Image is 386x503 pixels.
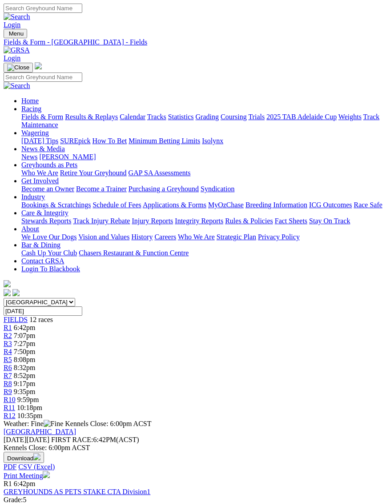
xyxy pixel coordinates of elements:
[29,316,53,323] span: 12 races
[4,13,30,21] img: Search
[17,396,39,403] span: 9:59pm
[78,233,129,241] a: Vision and Values
[21,201,91,209] a: Bookings & Scratchings
[14,324,36,331] span: 6:42pm
[168,113,194,121] a: Statistics
[14,348,36,355] span: 7:50pm
[14,480,36,487] span: 6:42pm
[21,249,382,257] div: Bar & Dining
[4,280,11,287] img: logo-grsa-white.png
[147,113,166,121] a: Tracks
[4,21,20,28] a: Login
[196,113,219,121] a: Grading
[92,201,141,209] a: Schedule of Fees
[43,471,50,478] img: printer.svg
[4,428,76,435] a: [GEOGRAPHIC_DATA]
[4,332,12,339] a: R2
[21,233,76,241] a: We Love Our Dogs
[4,324,12,331] a: R1
[21,145,65,153] a: News & Media
[4,372,12,379] a: R7
[4,54,20,62] a: Login
[76,185,127,193] a: Become a Trainer
[14,364,36,371] span: 8:32pm
[4,380,12,387] a: R8
[79,249,189,257] a: Chasers Restaurant & Function Centre
[21,169,58,177] a: Who We Are
[14,380,36,387] span: 9:17pm
[21,177,59,185] a: Get Involved
[4,396,16,403] a: R10
[35,62,42,69] img: logo-grsa-white.png
[4,472,50,479] a: Print Meeting
[60,169,127,177] a: Retire Your Greyhound
[120,113,145,121] a: Calendar
[202,137,223,145] a: Isolynx
[14,340,36,347] span: 7:27pm
[248,113,265,121] a: Trials
[4,480,12,487] span: R1
[21,153,382,161] div: News & Media
[9,30,24,37] span: Menu
[65,420,151,427] span: Kennels Close: 6:00pm ACST
[4,82,30,90] img: Search
[21,193,45,201] a: Industry
[4,388,12,395] a: R9
[4,356,12,363] a: R5
[21,225,39,233] a: About
[17,412,43,419] span: 10:35pm
[338,113,362,121] a: Weights
[4,316,28,323] a: FIELDS
[21,169,382,177] div: Greyhounds as Pets
[51,436,139,443] span: 6:42PM(ACST)
[275,217,307,225] a: Fact Sheets
[17,404,42,411] span: 10:18pm
[221,113,247,121] a: Coursing
[39,153,96,161] a: [PERSON_NAME]
[21,233,382,241] div: About
[4,306,82,316] input: Select date
[21,105,41,113] a: Racing
[4,412,16,419] a: R12
[4,340,12,347] a: R3
[21,161,77,169] a: Greyhounds as Pets
[51,436,93,443] span: FIRST RACE:
[44,420,63,428] img: Fine
[21,201,382,209] div: Industry
[129,169,191,177] a: GAP SA Assessments
[21,217,382,225] div: Care & Integrity
[4,38,382,46] a: Fields & Form - [GEOGRAPHIC_DATA] - Fields
[4,63,33,72] button: Toggle navigation
[14,356,36,363] span: 8:08pm
[4,436,27,443] span: [DATE]
[132,217,173,225] a: Injury Reports
[21,129,49,137] a: Wagering
[143,201,206,209] a: Applications & Forms
[245,201,307,209] a: Breeding Information
[14,388,36,395] span: 9:35pm
[14,332,36,339] span: 7:07pm
[309,201,352,209] a: ICG Outcomes
[33,453,40,460] img: download.svg
[65,113,118,121] a: Results & Replays
[4,364,12,371] a: R6
[21,217,71,225] a: Stewards Reports
[4,463,16,471] a: PDF
[217,233,256,241] a: Strategic Plan
[18,463,55,471] a: CSV (Excel)
[4,29,27,38] button: Toggle navigation
[129,137,200,145] a: Minimum Betting Limits
[60,137,90,145] a: SUREpick
[21,137,58,145] a: [DATE] Tips
[12,289,20,296] img: twitter.svg
[4,4,82,13] input: Search
[21,265,80,273] a: Login To Blackbook
[21,113,63,121] a: Fields & Form
[21,185,382,193] div: Get Involved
